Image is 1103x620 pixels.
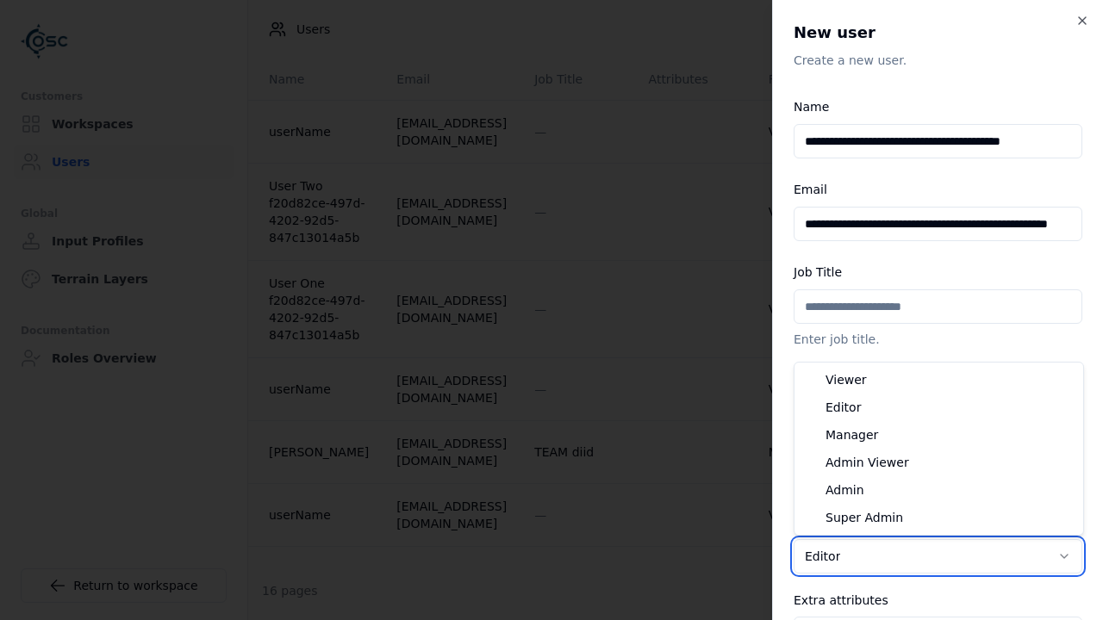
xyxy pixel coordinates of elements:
[826,481,864,499] span: Admin
[826,454,909,471] span: Admin Viewer
[826,371,867,388] span: Viewer
[826,509,903,526] span: Super Admin
[826,399,861,416] span: Editor
[826,426,878,443] span: Manager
